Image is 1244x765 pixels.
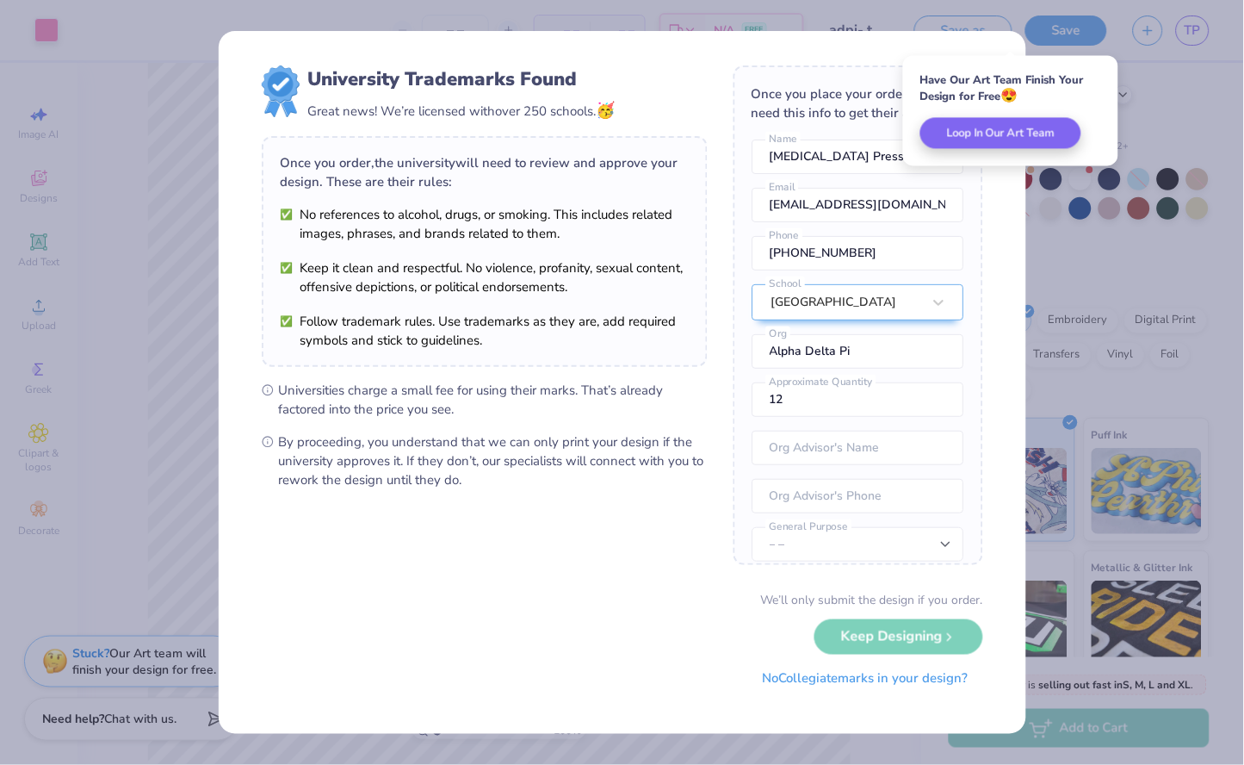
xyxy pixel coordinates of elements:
[1001,87,1018,106] span: 😍
[752,188,964,222] input: Email
[597,100,616,121] span: 🥳
[279,432,708,489] span: By proceeding, you understand that we can only print your design if the university approves it. I...
[308,99,616,122] div: Great news! We’re licensed with over 250 schools.
[761,591,983,609] div: We’ll only submit the design if you order.
[281,258,689,296] li: Keep it clean and respectful. No violence, profanity, sexual content, offensive depictions, or po...
[752,431,964,465] input: Org Advisor's Name
[920,118,1081,149] button: Loop In Our Art Team
[752,479,964,513] input: Org Advisor's Phone
[748,661,983,696] button: NoCollegiatemarks in your design?
[281,153,689,191] div: Once you order, the university will need to review and approve your design. These are their rules:
[752,140,964,174] input: Name
[262,65,300,117] img: license-marks-badge.png
[920,73,1101,105] div: Have Our Art Team Finish Your Design for Free
[281,205,689,243] li: No references to alcohol, drugs, or smoking. This includes related images, phrases, and brands re...
[281,312,689,350] li: Follow trademark rules. Use trademarks as they are, add required symbols and stick to guidelines.
[279,381,708,419] span: Universities charge a small fee for using their marks. That’s already factored into the price you...
[752,382,964,417] input: Approximate Quantity
[752,334,964,369] input: Org
[752,236,964,271] input: Phone
[752,84,964,122] div: Once you place your order, we’ll need this info to get their approval:
[308,65,616,93] div: University Trademarks Found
